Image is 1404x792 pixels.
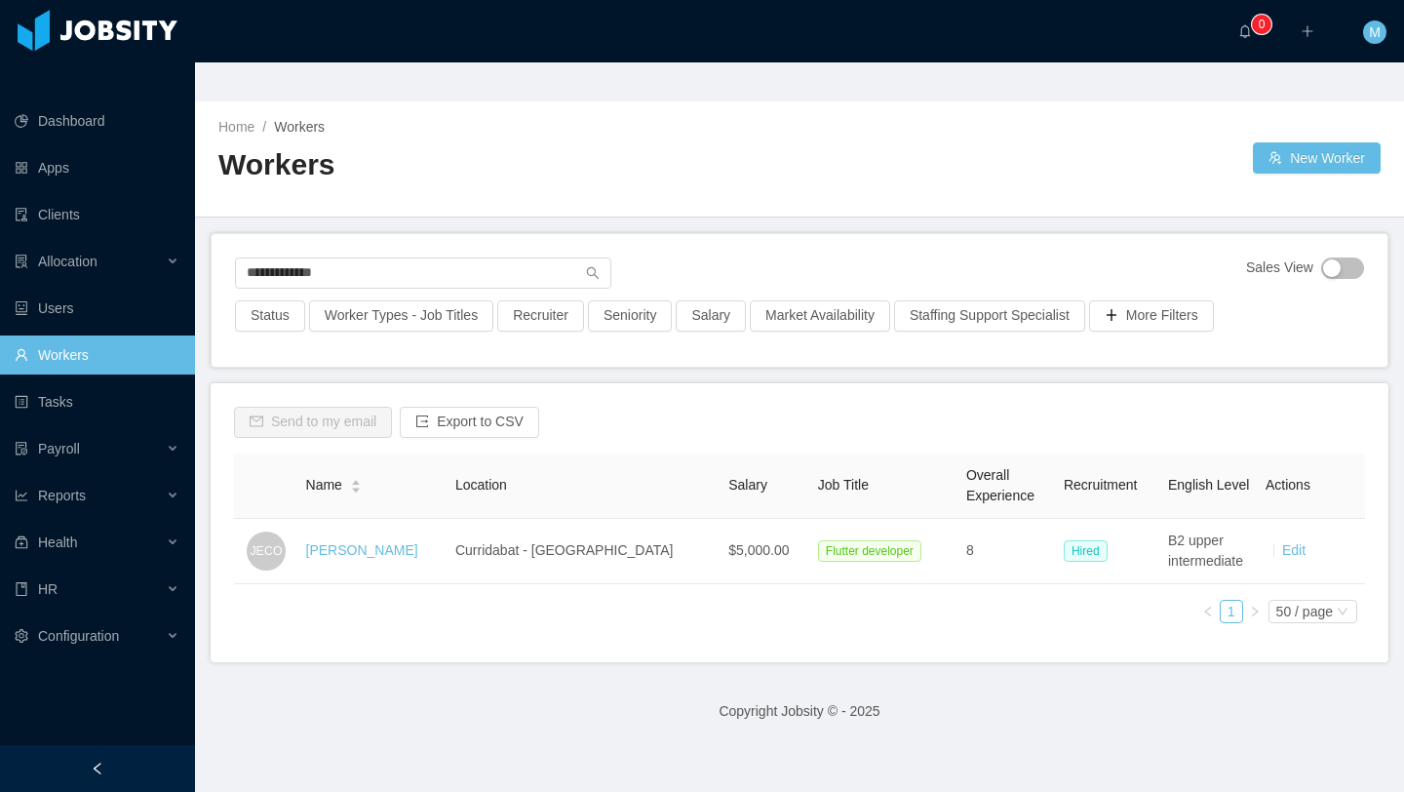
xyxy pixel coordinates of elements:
button: Market Availability [750,300,890,332]
a: icon: robotUsers [15,289,179,328]
span: Job Title [818,477,869,493]
button: Salary [676,300,746,332]
span: Recruitment [1064,477,1137,493]
i: icon: caret-down [350,485,361,491]
i: icon: caret-up [350,478,361,484]
span: / [262,119,266,135]
i: icon: left [1202,606,1214,617]
span: Location [455,477,507,493]
button: Recruiter [497,300,584,332]
span: Actions [1266,477,1310,493]
span: Workers [274,119,325,135]
i: icon: book [15,582,28,596]
a: Home [218,119,254,135]
button: Worker Types - Job Titles [309,300,493,332]
button: icon: exportExport to CSV [400,407,539,438]
span: Configuration [38,628,119,644]
a: 1 [1221,601,1242,622]
span: Allocation [38,254,97,269]
span: Flutter developer [818,540,921,562]
td: B2 upper intermediate [1160,519,1258,584]
span: Health [38,535,77,550]
a: Edit [1282,542,1306,558]
button: Status [235,300,305,332]
span: Name [306,475,342,495]
span: JECO [250,534,282,569]
span: English Level [1168,477,1249,493]
td: 8 [958,519,1056,584]
a: icon: auditClients [15,195,179,234]
span: $5,000.00 [728,542,789,558]
div: 50 / page [1276,601,1333,622]
button: Seniority [588,300,672,332]
button: icon: usergroup-addNew Worker [1253,142,1381,174]
li: Next Page [1243,600,1267,623]
span: Hired [1064,540,1108,562]
footer: Copyright Jobsity © - 2025 [195,678,1404,745]
i: icon: search [586,266,600,280]
span: Payroll [38,441,80,456]
span: Reports [38,488,86,503]
span: Sales View [1246,257,1313,279]
a: icon: pie-chartDashboard [15,101,179,140]
a: icon: appstoreApps [15,148,179,187]
li: Previous Page [1196,600,1220,623]
i: icon: setting [15,629,28,643]
span: M [1369,20,1381,44]
span: HR [38,581,58,597]
i: icon: line-chart [15,489,28,502]
i: icon: file-protect [15,442,28,455]
a: Hired [1064,542,1115,558]
div: Sort [350,477,362,491]
td: Curridabat - [GEOGRAPHIC_DATA] [448,519,721,584]
i: icon: medicine-box [15,535,28,549]
i: icon: left [91,762,104,775]
span: Overall Experience [966,467,1034,503]
a: icon: userWorkers [15,336,179,375]
i: icon: down [1337,606,1348,619]
li: 1 [1220,600,1243,623]
a: [PERSON_NAME] [306,542,418,558]
button: Staffing Support Specialist [894,300,1085,332]
a: icon: profileTasks [15,382,179,421]
h2: Workers [218,145,799,185]
i: icon: solution [15,255,28,268]
button: icon: plusMore Filters [1089,300,1214,332]
span: Salary [728,477,767,493]
i: icon: right [1249,606,1261,617]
